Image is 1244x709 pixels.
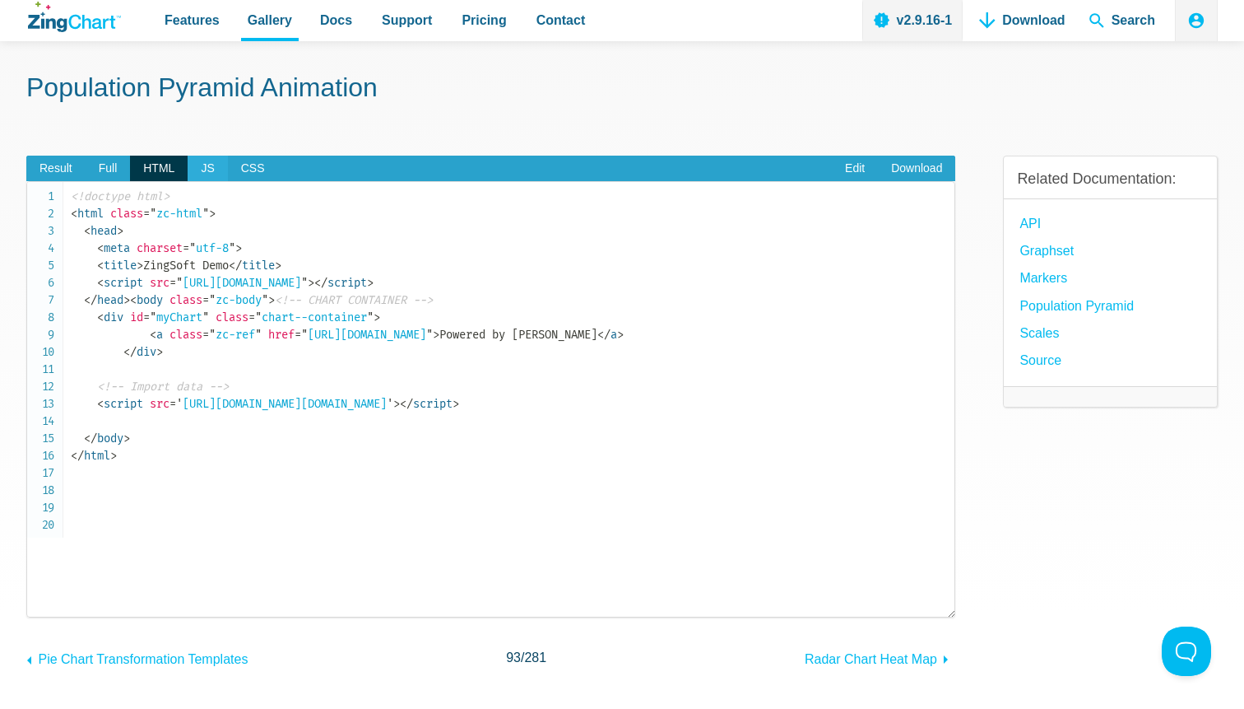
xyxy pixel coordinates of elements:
[320,9,352,31] span: Docs
[169,397,176,411] span: =
[216,310,248,324] span: class
[1019,267,1067,289] a: Markers
[130,293,137,307] span: <
[110,449,117,463] span: >
[1019,212,1041,235] a: API
[295,328,301,342] span: =
[130,310,143,324] span: id
[84,224,117,238] span: head
[268,328,295,342] span: href
[143,310,209,324] span: myChart
[150,207,156,221] span: "
[597,328,610,342] span: </
[393,397,400,411] span: >
[878,156,955,182] a: Download
[832,156,878,182] a: Edit
[137,241,183,255] span: charset
[137,259,143,273] span: >
[1019,349,1061,371] a: source
[255,310,262,324] span: "
[143,207,150,221] span: =
[97,380,229,394] span: <!-- Import data -->
[97,310,104,324] span: <
[805,652,937,666] span: Radar Chart Heat Map
[156,345,163,359] span: >
[597,328,617,342] span: a
[382,9,432,31] span: Support
[86,156,131,182] span: Full
[228,156,278,182] span: CSS
[1019,295,1134,317] a: Population Pyramid
[295,328,433,342] span: [URL][DOMAIN_NAME]
[506,646,546,669] span: /
[188,156,227,182] span: JS
[97,241,130,255] span: meta
[84,293,123,307] span: head
[97,276,104,290] span: <
[130,156,188,182] span: HTML
[1017,170,1204,189] h3: Related Documentation:
[97,276,143,290] span: script
[150,328,163,342] span: a
[189,241,196,255] span: "
[71,207,77,221] span: <
[150,397,169,411] span: src
[462,9,506,31] span: Pricing
[117,224,123,238] span: >
[150,310,156,324] span: "
[248,310,255,324] span: =
[202,328,262,342] span: zc-ref
[26,156,86,182] span: Result
[169,276,308,290] span: [URL][DOMAIN_NAME]
[183,241,189,255] span: =
[71,449,110,463] span: html
[130,293,163,307] span: body
[301,276,308,290] span: "
[123,431,130,445] span: >
[453,397,459,411] span: >
[202,293,268,307] span: zc-body
[71,449,84,463] span: </
[202,207,209,221] span: "
[400,397,453,411] span: script
[374,310,380,324] span: >
[1019,322,1059,344] a: Scales
[123,293,130,307] span: >
[314,276,327,290] span: </
[123,345,137,359] span: </
[308,276,314,290] span: >
[506,651,521,665] span: 93
[143,310,150,324] span: =
[209,207,216,221] span: >
[209,293,216,307] span: "
[275,293,433,307] span: <!-- CHART CONTAINER -->
[143,207,209,221] span: zc-html
[202,310,209,324] span: "
[367,310,374,324] span: "
[165,9,220,31] span: Features
[176,397,183,411] span: '
[97,397,104,411] span: <
[26,644,248,670] a: Pie Chart Transformation Templates
[248,310,374,324] span: chart--container
[176,276,183,290] span: "
[536,9,586,31] span: Contact
[301,328,308,342] span: "
[123,345,156,359] span: div
[26,71,1218,108] h1: Population Pyramid Animation
[169,397,393,411] span: [URL][DOMAIN_NAME][DOMAIN_NAME]
[235,241,242,255] span: >
[229,259,242,273] span: </
[248,9,292,31] span: Gallery
[314,276,367,290] span: script
[229,259,275,273] span: title
[84,431,97,445] span: </
[400,397,413,411] span: </
[97,397,143,411] span: script
[255,328,262,342] span: "
[38,652,248,666] span: Pie Chart Transformation Templates
[97,310,123,324] span: div
[150,328,156,342] span: <
[617,328,624,342] span: >
[805,644,955,670] a: Radar Chart Heat Map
